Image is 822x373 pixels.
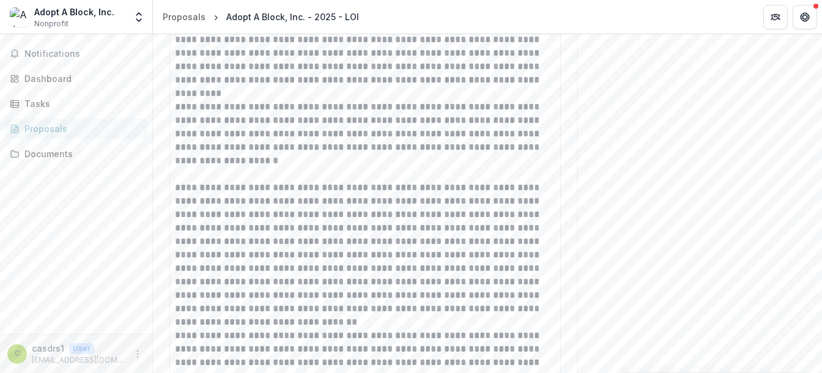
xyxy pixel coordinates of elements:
[10,7,29,27] img: Adopt A Block, Inc.
[158,8,210,26] a: Proposals
[69,343,94,354] p: User
[34,6,114,18] div: Adopt A Block, Inc.
[163,10,206,23] div: Proposals
[24,72,138,85] div: Dashboard
[130,5,147,29] button: Open entity switcher
[24,49,143,59] span: Notifications
[5,94,147,114] a: Tasks
[24,122,138,135] div: Proposals
[32,355,125,366] p: [EMAIL_ADDRESS][DOMAIN_NAME]
[5,144,147,164] a: Documents
[34,18,68,29] span: Nonprofit
[130,347,145,361] button: More
[32,342,64,355] p: casdrs1
[5,119,147,139] a: Proposals
[24,97,138,110] div: Tasks
[763,5,788,29] button: Partners
[24,147,138,160] div: Documents
[5,68,147,89] a: Dashboard
[5,44,147,64] button: Notifications
[158,8,364,26] nav: breadcrumb
[15,350,20,358] div: casdrs1
[793,5,817,29] button: Get Help
[226,10,359,23] div: Adopt A Block, Inc. - 2025 - LOI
